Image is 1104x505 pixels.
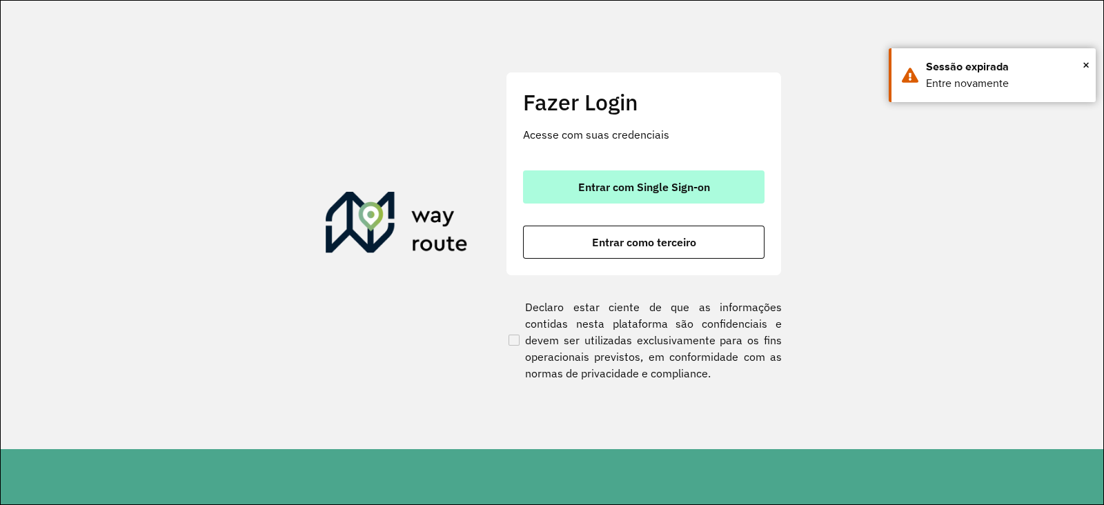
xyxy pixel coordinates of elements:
p: Acesse com suas credenciais [523,126,765,143]
button: button [523,170,765,204]
label: Declaro estar ciente de que as informações contidas nesta plataforma são confidenciais e devem se... [506,299,782,382]
span: × [1083,55,1090,75]
div: Entre novamente [926,75,1085,92]
span: Entrar como terceiro [592,237,696,248]
h2: Fazer Login [523,89,765,115]
span: Entrar com Single Sign-on [578,181,710,192]
div: Sessão expirada [926,59,1085,75]
img: Roteirizador AmbevTech [326,192,468,258]
button: button [523,226,765,259]
button: Close [1083,55,1090,75]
